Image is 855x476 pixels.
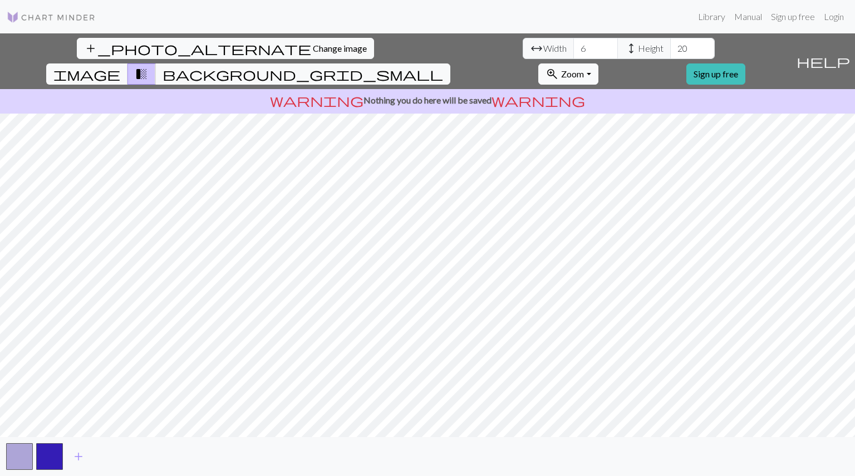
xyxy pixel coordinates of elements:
[819,6,848,28] a: Login
[797,53,850,69] span: help
[625,41,638,56] span: height
[543,42,567,55] span: Width
[7,11,96,24] img: Logo
[686,63,745,85] a: Sign up free
[270,92,363,108] span: warning
[730,6,766,28] a: Manual
[546,66,559,82] span: zoom_in
[77,38,374,59] button: Change image
[84,41,311,56] span: add_photo_alternate
[313,43,367,53] span: Change image
[53,66,120,82] span: image
[492,92,585,108] span: warning
[766,6,819,28] a: Sign up free
[135,66,148,82] span: transition_fade
[65,446,92,467] button: Add color
[72,449,85,464] span: add
[4,94,851,107] p: Nothing you do here will be saved
[530,41,543,56] span: arrow_range
[792,33,855,89] button: Help
[163,66,443,82] span: background_grid_small
[538,63,598,85] button: Zoom
[638,42,664,55] span: Height
[561,68,584,79] span: Zoom
[694,6,730,28] a: Library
